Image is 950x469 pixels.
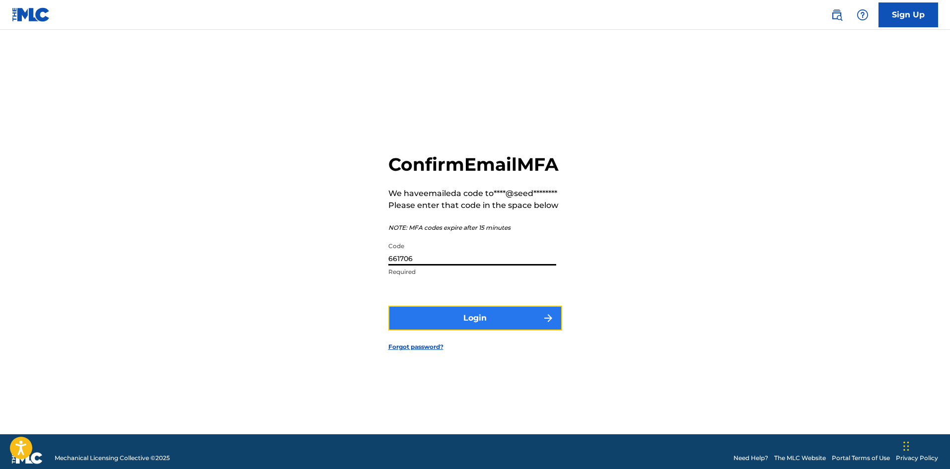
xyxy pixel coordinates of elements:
img: logo [12,452,43,464]
a: Portal Terms of Use [832,454,890,463]
div: Μεταφορά [903,431,909,461]
div: Help [853,5,873,25]
p: Please enter that code in the space below [388,200,559,211]
a: Public Search [827,5,847,25]
button: Login [388,306,562,331]
img: MLC Logo [12,7,50,22]
img: help [857,9,869,21]
h2: Confirm Email MFA [388,153,559,176]
a: Privacy Policy [896,454,938,463]
a: Need Help? [733,454,768,463]
p: NOTE: MFA codes expire after 15 minutes [388,223,559,232]
p: Required [388,268,556,276]
iframe: Chat Widget [900,421,950,469]
a: Sign Up [878,2,938,27]
a: The MLC Website [774,454,826,463]
span: Mechanical Licensing Collective © 2025 [55,454,170,463]
a: Forgot password? [388,342,443,351]
div: Widget συνομιλίας [900,421,950,469]
img: search [831,9,843,21]
img: f7272a7cc735f4ea7f67.svg [542,312,554,324]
